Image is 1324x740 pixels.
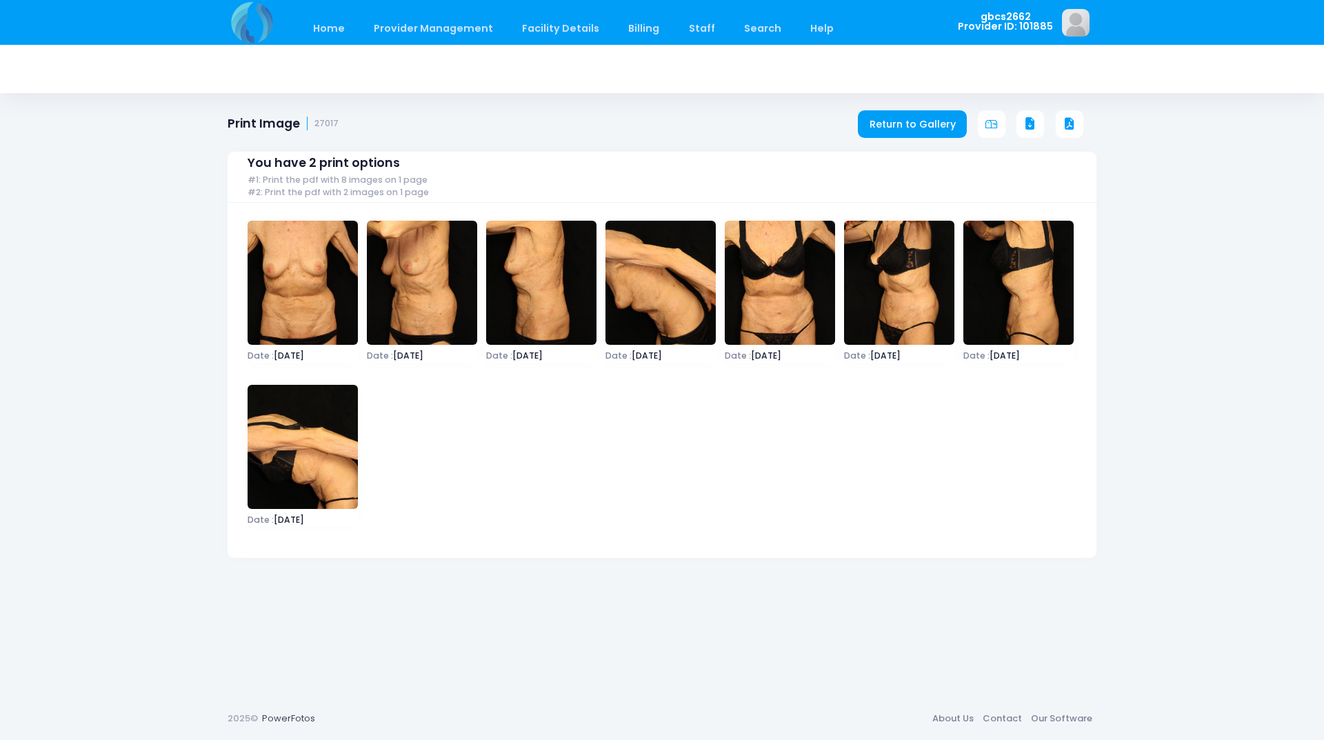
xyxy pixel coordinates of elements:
[248,221,358,345] img: image
[314,119,339,129] small: 27017
[248,188,429,198] span: #2: Print the pdf with 2 images on 1 page
[248,156,400,170] span: You have 2 print options
[360,12,506,45] a: Provider Management
[248,352,358,360] span: [DATE]
[1026,706,1096,731] a: Our Software
[958,12,1053,32] span: gbcs2662 Provider ID: 101885
[248,516,358,524] span: [DATE]
[725,221,835,345] img: image
[367,221,477,345] img: image
[509,12,613,45] a: Facility Details
[730,12,794,45] a: Search
[248,350,274,361] span: Date :
[367,350,393,361] span: Date :
[858,110,967,138] a: Return to Gallery
[367,352,477,360] span: [DATE]
[963,352,1074,360] span: [DATE]
[248,385,358,509] img: image
[615,12,673,45] a: Billing
[844,221,954,345] img: image
[725,352,835,360] span: [DATE]
[486,352,596,360] span: [DATE]
[963,350,990,361] span: Date :
[1062,9,1090,37] img: image
[299,12,358,45] a: Home
[797,12,847,45] a: Help
[486,221,596,345] img: image
[725,350,751,361] span: Date :
[228,117,339,131] h1: Print Image
[963,221,1074,345] img: image
[262,712,315,725] a: PowerFotos
[486,350,512,361] span: Date :
[675,12,728,45] a: Staff
[844,350,870,361] span: Date :
[228,712,258,725] span: 2025©
[248,514,274,526] span: Date :
[605,221,716,345] img: image
[248,175,428,186] span: #1: Print the pdf with 8 images on 1 page
[605,352,716,360] span: [DATE]
[605,350,632,361] span: Date :
[927,706,978,731] a: About Us
[978,706,1026,731] a: Contact
[844,352,954,360] span: [DATE]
